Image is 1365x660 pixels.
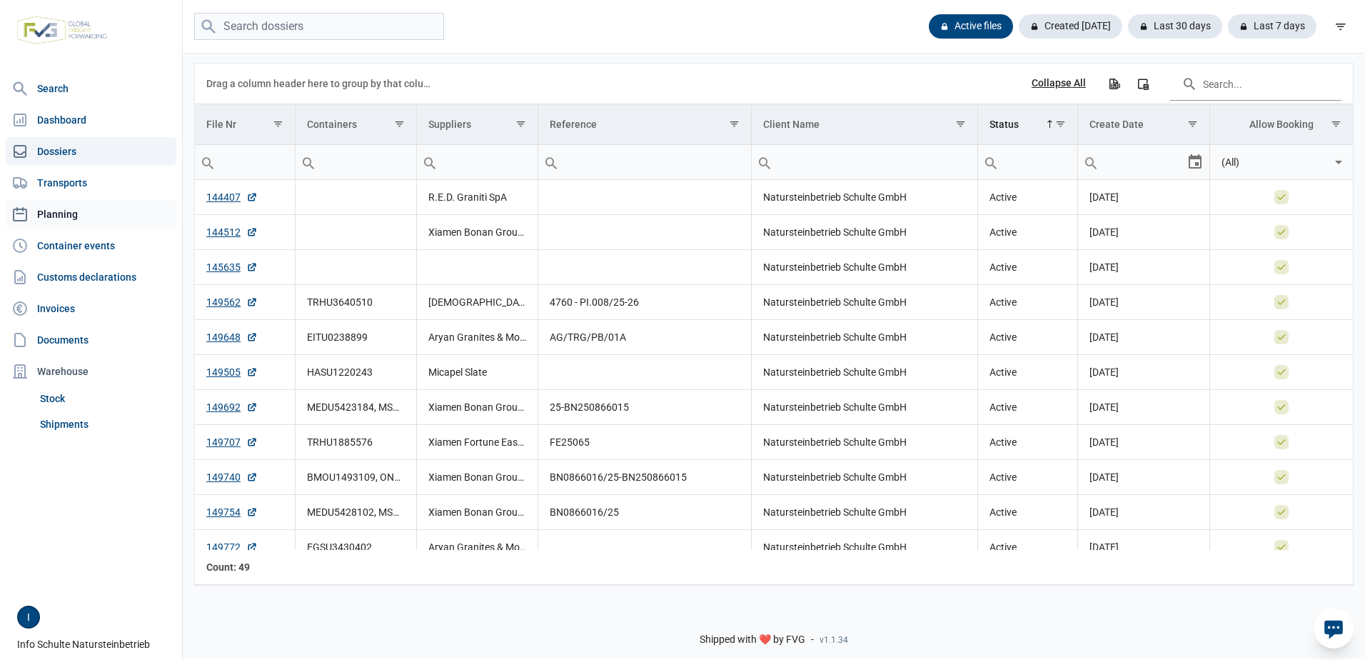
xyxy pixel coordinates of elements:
[1331,119,1341,129] span: Show filter options for column 'Allow Booking'
[394,119,405,129] span: Show filter options for column 'Containers'
[752,145,977,179] input: Filter cell
[538,320,752,355] td: AG/TRG/PB/01A
[34,411,176,437] a: Shipments
[1078,145,1210,180] td: Filter cell
[1101,71,1127,96] div: Export all data to Excel
[206,470,258,484] a: 149740
[977,180,1078,215] td: Active
[1089,191,1119,203] span: [DATE]
[1089,506,1119,518] span: [DATE]
[416,495,538,530] td: Xiamen Bonan Group Co., Ltd.
[752,145,777,179] div: Search box
[6,357,176,386] div: Warehouse
[11,11,113,50] img: FVG - Global freight forwarding
[515,119,526,129] span: Show filter options for column 'Suppliers'
[977,104,1078,145] td: Column Status
[752,390,978,425] td: Natursteinbetrieb Schulte GmbH
[1089,226,1119,238] span: [DATE]
[6,74,176,103] a: Search
[416,180,538,215] td: R.E.D. Graniti SpA
[206,330,258,344] a: 149648
[538,145,564,179] div: Search box
[752,495,978,530] td: Natursteinbetrieb Schulte GmbH
[977,390,1078,425] td: Active
[416,104,538,145] td: Column Suppliers
[752,180,978,215] td: Natursteinbetrieb Schulte GmbH
[752,250,978,285] td: Natursteinbetrieb Schulte GmbH
[6,169,176,197] a: Transports
[811,634,814,646] span: -
[752,285,978,320] td: Natursteinbetrieb Schulte GmbH
[752,425,978,460] td: Natursteinbetrieb Schulte GmbH
[763,119,820,130] div: Client Name
[1210,145,1330,179] input: Filter cell
[538,460,752,495] td: BN0866016/25-BN250866015
[295,390,416,425] td: MEDU5423184, MSBU3095790, MSMU2384880, MSMU2839839, TGCU2134100
[752,145,978,180] td: Filter cell
[416,460,538,495] td: Xiamen Bonan Group Co., Ltd.
[1089,331,1119,343] span: [DATE]
[538,285,752,320] td: 4760 - PI.008/25-26
[206,505,258,519] a: 149754
[977,215,1078,250] td: Active
[295,320,416,355] td: EITU0238899
[296,145,321,179] div: Search box
[206,365,258,379] a: 149505
[206,225,258,239] a: 144512
[1089,471,1119,483] span: [DATE]
[17,606,40,629] div: I
[295,104,416,145] td: Column Containers
[307,119,357,130] div: Containers
[195,145,295,179] input: Filter cell
[206,64,1341,104] div: Data grid toolbar
[17,606,173,651] div: Info Schulte Natursteinbetrieb
[1210,145,1353,180] td: Filter cell
[416,530,538,565] td: Aryan Granites & Monuments Pvt. Ltd.
[1089,296,1119,308] span: [DATE]
[1089,261,1119,273] span: [DATE]
[1055,119,1066,129] span: Show filter options for column 'Status'
[752,215,978,250] td: Natursteinbetrieb Schulte GmbH
[1089,119,1144,130] div: Create Date
[195,145,221,179] div: Search box
[206,435,258,449] a: 149707
[273,119,283,129] span: Show filter options for column 'File Nr'
[729,119,740,129] span: Show filter options for column 'Reference'
[978,145,1004,179] div: Search box
[206,119,236,130] div: File Nr
[295,285,416,320] td: TRHU3640510
[1328,14,1354,39] div: filter
[416,215,538,250] td: Xiamen Bonan Group Co., Ltd.
[538,145,752,179] input: Filter cell
[206,72,435,95] div: Drag a column header here to group by that column
[195,104,295,145] td: Column File Nr
[1249,119,1314,130] div: Allow Booking
[538,390,752,425] td: 25-BN250866015
[1228,14,1316,39] div: Last 7 days
[295,425,416,460] td: TRHU1885576
[977,495,1078,530] td: Active
[206,295,258,309] a: 149562
[977,425,1078,460] td: Active
[417,145,538,179] input: Filter cell
[1078,104,1210,145] td: Column Create Date
[6,231,176,260] a: Container events
[295,145,416,180] td: Filter cell
[206,560,283,574] div: File Nr Count: 49
[550,119,597,130] div: Reference
[417,145,443,179] div: Search box
[752,104,978,145] td: Column Client Name
[34,386,176,411] a: Stock
[1089,366,1119,378] span: [DATE]
[752,530,978,565] td: Natursteinbetrieb Schulte GmbH
[1089,401,1119,413] span: [DATE]
[1187,119,1198,129] span: Show filter options for column 'Create Date'
[1128,14,1222,39] div: Last 30 days
[416,390,538,425] td: Xiamen Bonan Group Co., Ltd.
[295,530,416,565] td: EGSU3430402
[977,530,1078,565] td: Active
[977,460,1078,495] td: Active
[820,634,848,646] span: v1.1.34
[538,495,752,530] td: BN0866016/25
[195,64,1353,585] div: Data grid with 49 rows and 8 columns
